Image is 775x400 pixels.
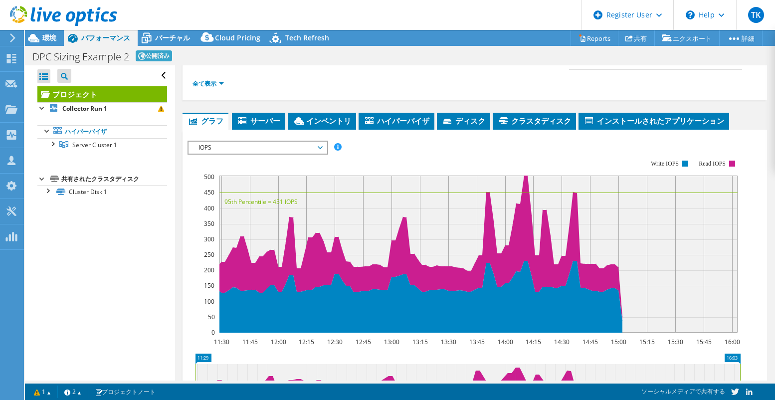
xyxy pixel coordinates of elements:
[696,338,711,346] text: 15:45
[285,33,329,42] span: Tech Refresh
[654,30,720,46] a: エクスポート
[81,33,130,42] span: パフォーマンス
[497,338,513,346] text: 14:00
[442,116,485,126] span: ディスク
[88,386,163,398] a: プロジェクトノート
[748,7,764,23] span: TK
[27,386,58,398] a: 1
[37,185,167,198] a: Cluster Disk 1
[204,250,214,259] text: 250
[204,266,214,274] text: 200
[355,338,371,346] text: 12:45
[525,338,541,346] text: 14:15
[498,116,571,126] span: クラスタディスク
[61,173,167,185] div: 共有されたクラスタディスク
[224,198,298,206] text: 95th Percentile = 451 IOPS
[440,338,456,346] text: 13:30
[667,338,683,346] text: 15:30
[193,79,224,88] a: 全て表示
[213,338,229,346] text: 11:30
[719,30,763,46] a: 詳細
[554,338,569,346] text: 14:30
[37,125,167,138] a: ハイパーバイザ
[155,33,190,42] span: バーチャル
[62,104,107,113] b: Collector Run 1
[204,281,214,290] text: 150
[188,116,223,126] span: グラフ
[641,387,725,396] span: ソーシャルメディアで共有する
[204,297,214,306] text: 100
[204,188,214,197] text: 450
[270,338,286,346] text: 12:00
[204,219,214,228] text: 350
[204,173,214,181] text: 500
[651,160,679,167] text: Write IOPS
[384,338,399,346] text: 13:00
[57,386,88,398] a: 2
[724,338,740,346] text: 16:00
[237,116,280,126] span: サーバー
[686,10,695,19] svg: \n
[571,30,618,46] a: Reports
[42,33,56,42] span: 環境
[37,138,167,151] a: Server Cluster 1
[583,116,724,126] span: インストールされたアプリケーション
[298,338,314,346] text: 12:15
[208,313,215,321] text: 50
[242,338,257,346] text: 11:45
[610,338,626,346] text: 15:00
[639,338,654,346] text: 15:15
[582,338,597,346] text: 14:45
[364,116,429,126] span: ハイパーバイザ
[194,142,322,154] span: IOPS
[204,204,214,212] text: 400
[699,160,726,167] text: Read IOPS
[469,338,484,346] text: 13:45
[618,30,655,46] a: 共有
[327,338,342,346] text: 12:30
[136,50,172,61] span: 公開済み
[37,86,167,102] a: プロジェクト
[215,33,260,42] span: Cloud Pricing
[72,141,117,149] span: Server Cluster 1
[32,52,129,62] h1: DPC Sizing Example 2
[293,116,351,126] span: インベントリ
[37,102,167,115] a: Collector Run 1
[412,338,427,346] text: 13:15
[204,235,214,243] text: 300
[211,328,215,337] text: 0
